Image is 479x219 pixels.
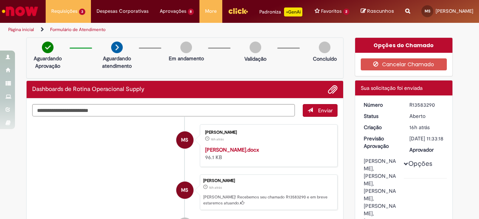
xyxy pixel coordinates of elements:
[205,146,330,161] div: 96.1 KB
[358,112,404,120] dt: Status
[180,42,192,53] img: img-circle-grey.png
[205,130,330,135] div: [PERSON_NAME]
[355,38,453,53] div: Opções do Chamado
[318,107,333,114] span: Enviar
[409,124,444,131] div: 30/09/2025 17:33:18
[42,42,54,53] img: check-circle-green.png
[409,124,430,131] span: 16h atrás
[409,101,444,109] div: R13583290
[284,7,302,16] p: +GenAi
[203,194,333,206] p: [PERSON_NAME]! Recebemos seu chamado R13583290 e em breve estaremos atuando.
[367,7,394,15] span: Rascunhos
[176,131,193,149] div: Milena Sena Dos Santos
[409,124,430,131] time: 30/09/2025 17:33:18
[211,137,224,142] time: 30/09/2025 17:33:16
[358,124,404,131] dt: Criação
[32,86,144,93] h2: Dashboards de Rotina Operacional Supply Histórico de tíquete
[181,181,188,199] span: MS
[169,55,204,62] p: Em andamento
[303,104,338,117] button: Enviar
[319,42,330,53] img: img-circle-grey.png
[436,8,473,14] span: [PERSON_NAME]
[32,174,338,210] li: Milena Sena Dos Santos
[409,112,444,120] div: Aberto
[97,7,149,15] span: Despesas Corporativas
[176,182,193,199] div: Milena Sena Dos Santos
[205,146,259,153] a: [PERSON_NAME].docx
[188,9,194,15] span: 8
[111,42,123,53] img: arrow-next.png
[205,7,217,15] span: More
[358,101,404,109] dt: Número
[99,55,135,70] p: Aguardando atendimento
[181,131,188,149] span: MS
[30,55,66,70] p: Aguardando Aprovação
[404,146,450,153] dt: Aprovador
[250,42,261,53] img: img-circle-grey.png
[313,55,337,63] p: Concluído
[51,7,77,15] span: Requisições
[328,85,338,94] button: Adicionar anexos
[6,23,314,37] ul: Trilhas de página
[32,104,295,116] textarea: Digite sua mensagem aqui...
[209,185,222,190] time: 30/09/2025 17:33:18
[203,179,333,183] div: [PERSON_NAME]
[361,58,447,70] button: Cancelar Chamado
[358,135,404,150] dt: Previsão Aprovação
[259,7,302,16] div: Padroniza
[50,27,106,33] a: Formulário de Atendimento
[209,185,222,190] span: 16h atrás
[79,9,85,15] span: 3
[321,7,342,15] span: Favoritos
[228,5,248,16] img: click_logo_yellow_360x200.png
[1,4,39,19] img: ServiceNow
[361,8,394,15] a: Rascunhos
[8,27,34,33] a: Página inicial
[160,7,186,15] span: Aprovações
[343,9,350,15] span: 2
[425,9,430,13] span: MS
[361,85,422,91] span: Sua solicitação foi enviada
[211,137,224,142] span: 16h atrás
[244,55,266,63] p: Validação
[409,135,444,142] div: [DATE] 11:33:18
